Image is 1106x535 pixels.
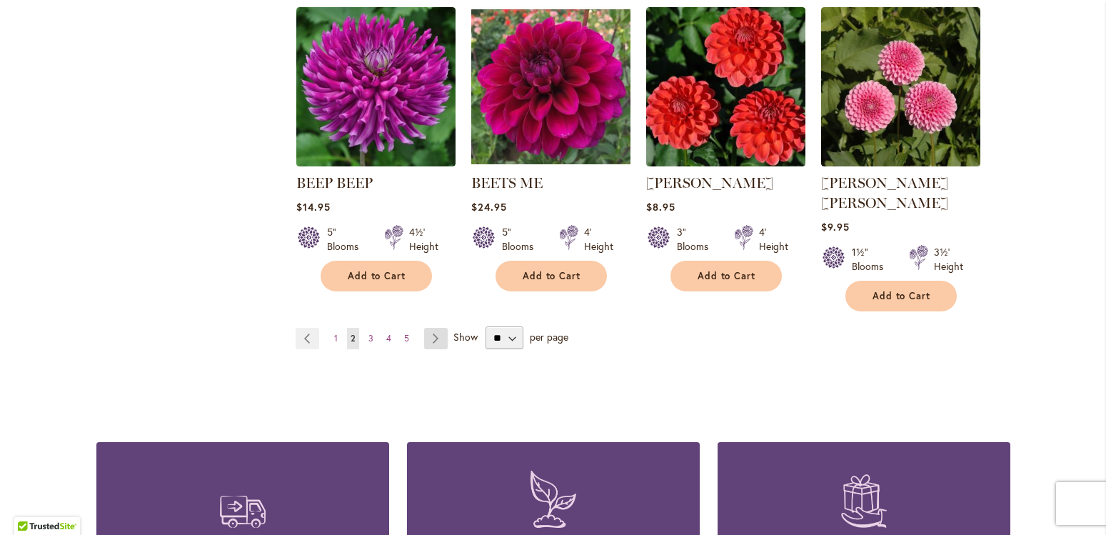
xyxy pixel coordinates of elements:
[523,270,581,282] span: Add to Cart
[670,261,782,291] button: Add to Cart
[471,174,543,191] a: BEETS ME
[821,7,980,166] img: BETTY ANNE
[365,328,377,349] a: 3
[471,200,507,214] span: $24.95
[646,7,805,166] img: BENJAMIN MATTHEW
[471,156,630,169] a: BEETS ME
[852,245,892,274] div: 1½" Blooms
[646,200,675,214] span: $8.95
[409,225,438,254] div: 4½' Height
[698,270,756,282] span: Add to Cart
[530,330,568,344] span: per page
[471,7,630,166] img: BEETS ME
[677,225,717,254] div: 3" Blooms
[11,484,51,524] iframe: Launch Accessibility Center
[296,7,456,166] img: BEEP BEEP
[321,261,432,291] button: Add to Cart
[646,156,805,169] a: BENJAMIN MATTHEW
[296,156,456,169] a: BEEP BEEP
[368,333,373,344] span: 3
[348,270,406,282] span: Add to Cart
[759,225,788,254] div: 4' Height
[327,225,367,254] div: 5" Blooms
[386,333,391,344] span: 4
[404,333,409,344] span: 5
[646,174,773,191] a: [PERSON_NAME]
[845,281,957,311] button: Add to Cart
[821,220,850,234] span: $9.95
[934,245,963,274] div: 3½' Height
[296,174,373,191] a: BEEP BEEP
[334,333,338,344] span: 1
[502,225,542,254] div: 5" Blooms
[821,156,980,169] a: BETTY ANNE
[453,330,478,344] span: Show
[584,225,613,254] div: 4' Height
[331,328,341,349] a: 1
[383,328,395,349] a: 4
[401,328,413,349] a: 5
[821,174,948,211] a: [PERSON_NAME] [PERSON_NAME]
[351,333,356,344] span: 2
[496,261,607,291] button: Add to Cart
[296,200,331,214] span: $14.95
[873,290,931,302] span: Add to Cart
